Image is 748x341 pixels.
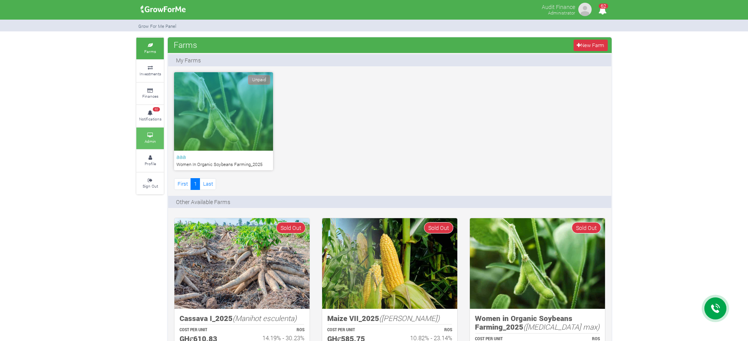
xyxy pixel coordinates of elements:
p: COST PER UNIT [327,327,383,333]
span: Sold Out [424,222,453,233]
img: growforme image [322,218,457,309]
small: Profile [145,161,156,166]
small: Investments [139,71,161,77]
h5: Women in Organic Soybeans Farming_2025 [475,314,600,332]
small: Sign Out [143,183,158,189]
small: Finances [142,93,158,99]
small: Farms [144,49,156,54]
span: Farms [172,37,199,53]
span: Unpaid [248,75,270,85]
a: 62 Notifications [136,105,164,127]
a: Profile [136,150,164,171]
span: Sold Out [572,222,601,233]
nav: Page Navigation [174,178,216,190]
span: 62 [599,4,608,9]
a: Last [200,178,216,190]
p: Other Available Farms [176,198,230,206]
small: Administrator [548,10,575,16]
p: Audit Finance [542,2,575,11]
p: Women In Organic Soybeans Farming_2025 [176,161,271,168]
a: Farms [136,38,164,59]
span: Sold Out [276,222,306,233]
a: Sign Out [136,173,164,194]
i: Notifications [595,2,610,19]
h6: aaa [176,153,271,160]
p: My Farms [176,56,201,64]
small: Grow For Me Panel [138,23,176,29]
small: Notifications [139,116,161,122]
a: New Farm [574,40,608,51]
img: growforme image [470,218,605,309]
a: Admin [136,128,164,149]
a: First [174,178,191,190]
i: (Manihot esculenta) [233,313,297,323]
a: Unpaid aaa Women In Organic Soybeans Farming_2025 [174,72,273,170]
a: Investments [136,60,164,82]
span: 62 [153,107,160,112]
h5: Cassava I_2025 [180,314,304,323]
a: Finances [136,83,164,104]
small: Admin [145,139,156,144]
p: ROS [397,327,452,333]
h5: Maize VII_2025 [327,314,452,323]
img: growforme image [174,218,310,309]
img: growforme image [138,2,189,17]
p: COST PER UNIT [180,327,235,333]
a: 62 [595,7,610,15]
a: 1 [191,178,200,190]
i: ([MEDICAL_DATA] max) [523,322,599,332]
i: ([PERSON_NAME]) [379,313,440,323]
p: ROS [249,327,304,333]
img: growforme image [577,2,593,17]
